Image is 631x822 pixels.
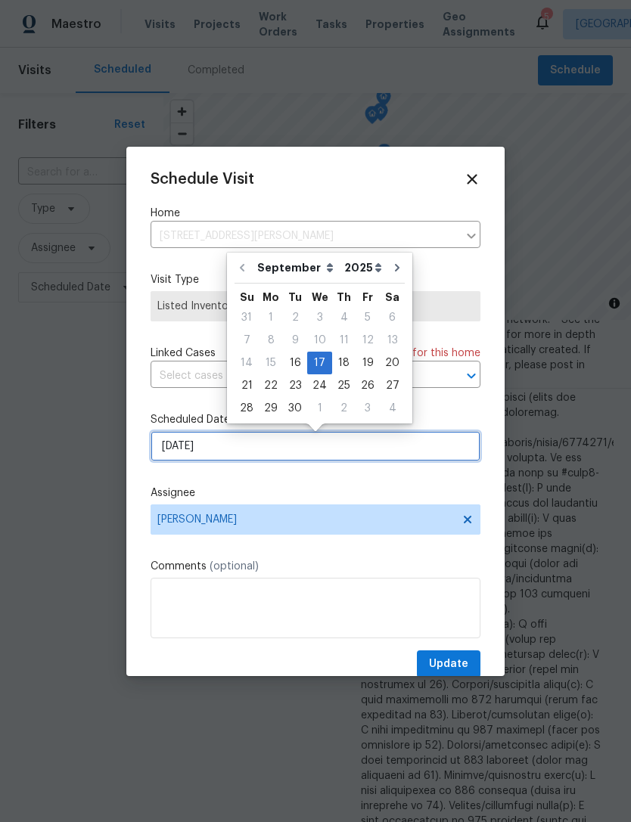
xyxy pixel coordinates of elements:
div: 3 [356,398,380,419]
abbr: Friday [362,292,373,302]
div: Mon Sep 29 2025 [259,397,283,420]
div: Thu Sep 25 2025 [332,374,356,397]
abbr: Wednesday [312,292,328,302]
div: 18 [332,352,356,374]
div: Fri Sep 19 2025 [356,352,380,374]
div: 1 [307,398,332,419]
div: Sat Sep 06 2025 [380,306,405,329]
span: [PERSON_NAME] [157,513,454,526]
div: 27 [380,375,405,396]
div: Fri Sep 05 2025 [356,306,380,329]
div: Mon Sep 08 2025 [259,329,283,352]
div: 5 [356,307,380,328]
div: Sun Aug 31 2025 [235,306,259,329]
div: Mon Sep 01 2025 [259,306,283,329]
span: Listed Inventory Diagnostic [157,299,474,314]
div: Sun Sep 28 2025 [235,397,259,420]
label: Visit Type [151,272,480,287]
div: 11 [332,330,356,351]
div: 13 [380,330,405,351]
div: 14 [235,352,259,374]
div: 22 [259,375,283,396]
div: 29 [259,398,283,419]
div: 7 [235,330,259,351]
input: Select cases [151,364,438,388]
div: 28 [235,398,259,419]
abbr: Tuesday [288,292,302,302]
div: 26 [356,375,380,396]
div: 24 [307,375,332,396]
span: Linked Cases [151,346,216,361]
div: 10 [307,330,332,351]
abbr: Thursday [337,292,351,302]
select: Month [253,256,340,279]
div: Sat Sep 13 2025 [380,329,405,352]
div: Wed Sep 10 2025 [307,329,332,352]
div: 19 [356,352,380,374]
abbr: Monday [263,292,279,302]
button: Go to previous month [231,253,253,283]
span: Close [464,171,480,188]
div: Tue Sep 16 2025 [283,352,307,374]
div: 31 [235,307,259,328]
div: 16 [283,352,307,374]
select: Year [340,256,386,279]
input: M/D/YYYY [151,431,480,461]
label: Comments [151,559,480,574]
div: Thu Sep 04 2025 [332,306,356,329]
div: Tue Sep 23 2025 [283,374,307,397]
div: Sun Sep 21 2025 [235,374,259,397]
div: Tue Sep 02 2025 [283,306,307,329]
div: Fri Sep 12 2025 [356,329,380,352]
span: Update [429,655,468,674]
abbr: Sunday [240,292,254,302]
div: Wed Sep 03 2025 [307,306,332,329]
div: 9 [283,330,307,351]
div: Wed Oct 01 2025 [307,397,332,420]
div: Sun Sep 07 2025 [235,329,259,352]
div: 6 [380,307,405,328]
div: Thu Sep 18 2025 [332,352,356,374]
button: Open [461,365,482,386]
div: 23 [283,375,307,396]
div: 21 [235,375,259,396]
abbr: Saturday [385,292,399,302]
div: 8 [259,330,283,351]
div: 4 [332,307,356,328]
div: 30 [283,398,307,419]
div: 4 [380,398,405,419]
div: Fri Sep 26 2025 [356,374,380,397]
span: (optional) [210,561,259,572]
div: Thu Oct 02 2025 [332,397,356,420]
div: Tue Sep 09 2025 [283,329,307,352]
div: Fri Oct 03 2025 [356,397,380,420]
div: 1 [259,307,283,328]
div: Thu Sep 11 2025 [332,329,356,352]
input: Enter in an address [151,225,458,248]
div: 15 [259,352,283,374]
div: 3 [307,307,332,328]
label: Home [151,206,480,221]
label: Assignee [151,485,480,501]
div: 17 [307,352,332,374]
button: Go to next month [386,253,409,283]
div: Mon Sep 15 2025 [259,352,283,374]
div: 2 [283,307,307,328]
div: Tue Sep 30 2025 [283,397,307,420]
div: Sat Oct 04 2025 [380,397,405,420]
div: 12 [356,330,380,351]
div: 2 [332,398,356,419]
div: Mon Sep 22 2025 [259,374,283,397]
label: Scheduled Date [151,412,480,427]
div: 25 [332,375,356,396]
span: Schedule Visit [151,172,254,187]
div: 20 [380,352,405,374]
div: Sun Sep 14 2025 [235,352,259,374]
div: Wed Sep 17 2025 [307,352,332,374]
button: Update [417,650,480,678]
div: Wed Sep 24 2025 [307,374,332,397]
div: Sat Sep 27 2025 [380,374,405,397]
div: Sat Sep 20 2025 [380,352,405,374]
